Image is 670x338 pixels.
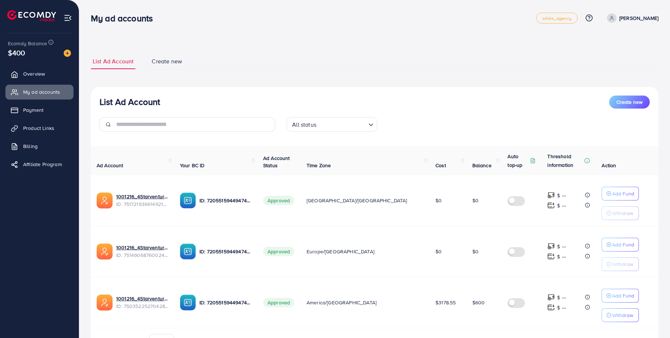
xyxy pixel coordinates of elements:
img: top-up amount [547,253,555,260]
p: $ --- [557,191,566,200]
img: ic-ba-acc.ded83a64.svg [180,295,196,310]
a: My ad accounts [5,85,73,99]
a: Affiliate Program [5,157,73,172]
span: ID: 7514906876002484231 [116,252,168,259]
button: Withdraw [602,308,639,322]
span: Balance [472,162,492,169]
input: Search for option [319,118,366,130]
span: white_agency [542,16,572,21]
div: <span class='underline'>1001216_4Starventure_1747050232857</span></br>7503522527042830343 [116,295,168,310]
img: ic-ads-acc.e4c84228.svg [97,193,113,208]
img: logo [7,10,56,21]
span: America/[GEOGRAPHIC_DATA] [307,299,376,306]
img: top-up amount [547,191,555,199]
img: top-up amount [547,242,555,250]
span: Your BC ID [180,162,205,169]
span: My ad accounts [23,88,60,96]
span: [GEOGRAPHIC_DATA]/[GEOGRAPHIC_DATA] [307,197,407,204]
span: Action [602,162,616,169]
p: Withdraw [612,311,633,320]
button: Add Fund [602,187,639,200]
img: ic-ba-acc.ded83a64.svg [180,193,196,208]
h3: List Ad Account [100,97,160,107]
span: Create new [152,57,182,66]
img: top-up amount [547,202,555,209]
span: Payment [23,106,43,114]
p: $ --- [557,252,566,261]
p: $ --- [557,303,566,312]
div: <span class='underline'>1001216_4Starventure + Japan_1750239040064</span></br>7517219366149210113 [116,193,168,208]
span: $3178.55 [435,299,456,306]
p: $ --- [557,293,566,302]
p: ID: 7205515944947466242 [199,298,252,307]
button: Create new [609,96,650,109]
a: white_agency [536,13,578,24]
img: menu [64,14,72,22]
a: Billing [5,139,73,153]
span: All status [291,119,318,130]
span: $0 [435,197,442,204]
button: Add Fund [602,289,639,303]
span: Approved [263,247,294,256]
p: Add Fund [612,189,634,198]
button: Add Fund [602,238,639,252]
button: Withdraw [602,257,639,271]
span: $0 [435,248,442,255]
span: Billing [23,143,38,150]
a: Product Links [5,121,73,135]
p: $ --- [557,201,566,210]
span: $600 [472,299,485,306]
a: [PERSON_NAME] [604,13,658,23]
img: ic-ads-acc.e4c84228.svg [97,244,113,259]
img: ic-ba-acc.ded83a64.svg [180,244,196,259]
img: image [64,50,71,57]
a: 1001216_4Starventure_UK_1749700809732 [116,244,168,251]
p: ID: 7205515944947466242 [199,247,252,256]
p: $ --- [557,242,566,251]
p: Add Fund [612,240,634,249]
span: Ad Account [97,162,123,169]
h3: My ad accounts [91,13,159,24]
p: Add Fund [612,291,634,300]
p: ID: 7205515944947466242 [199,196,252,205]
span: Affiliate Program [23,161,62,168]
p: [PERSON_NAME] [619,14,658,22]
span: Cost [435,162,446,169]
span: $400 [8,47,25,58]
span: ID: 7503522527042830343 [116,303,168,310]
a: Overview [5,67,73,81]
img: top-up amount [547,293,555,301]
p: Withdraw [612,209,633,217]
p: Auto top-up [507,152,528,169]
a: 1001216_4Starventure + [GEOGRAPHIC_DATA] [116,193,168,200]
img: ic-ads-acc.e4c84228.svg [97,295,113,310]
p: Withdraw [612,260,633,269]
span: Ecomdy Balance [8,40,47,47]
img: top-up amount [547,304,555,311]
span: Create new [616,98,642,106]
span: Overview [23,70,45,77]
button: Withdraw [602,206,639,220]
span: Time Zone [307,162,331,169]
div: Search for option [287,117,377,132]
span: Ad Account Status [263,155,290,169]
a: Payment [5,103,73,117]
span: $0 [472,197,479,204]
p: Threshold information [547,152,583,169]
div: <span class='underline'>1001216_4Starventure_UK_1749700809732</span></br>7514906876002484231 [116,244,168,259]
span: Product Links [23,124,54,132]
span: Approved [263,298,294,307]
span: $0 [472,248,479,255]
span: Europe/[GEOGRAPHIC_DATA] [307,248,374,255]
a: 1001216_4Starventure_1747050232857 [116,295,168,302]
span: List Ad Account [93,57,134,66]
span: Approved [263,196,294,205]
span: ID: 7517219366149210113 [116,200,168,208]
